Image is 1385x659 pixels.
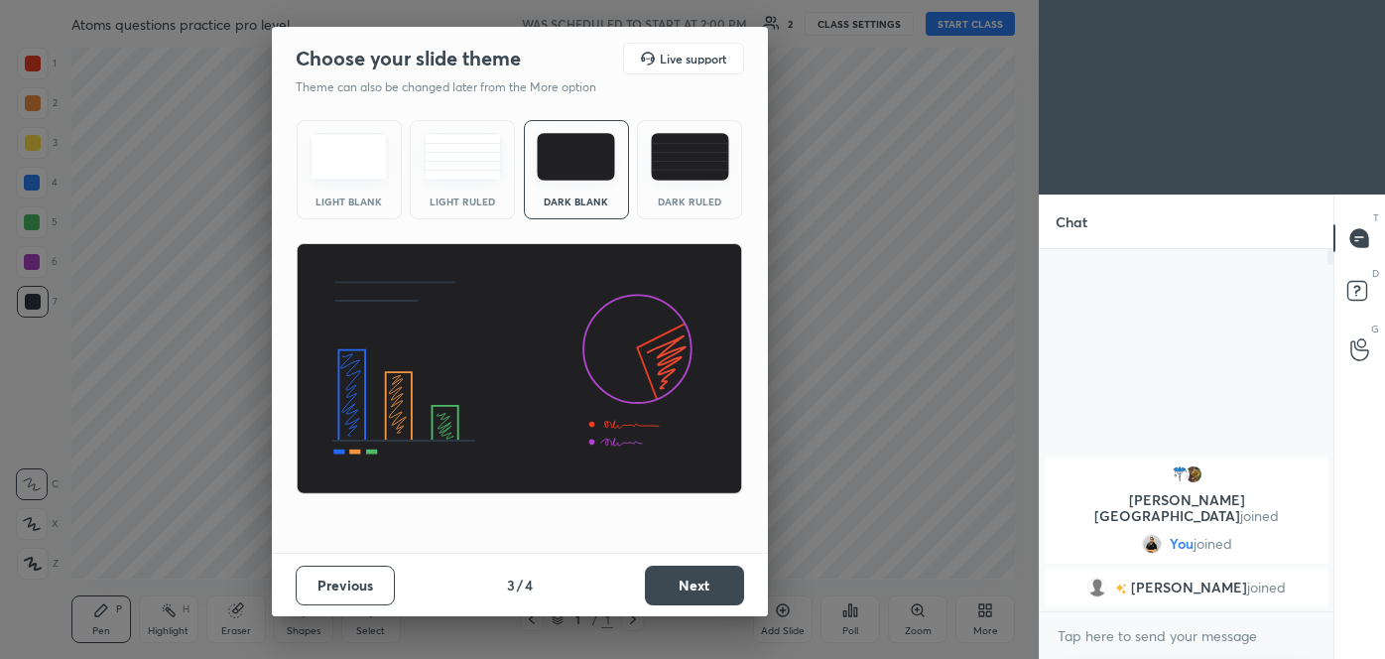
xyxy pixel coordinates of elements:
[296,78,617,96] p: Theme can also be changed later from the More option
[1115,584,1127,594] img: no-rating-badge.077c3623.svg
[423,197,502,206] div: Light Ruled
[507,575,515,595] h4: 3
[1057,492,1317,524] p: [PERSON_NAME][GEOGRAPHIC_DATA]
[1184,464,1203,484] img: 29e7523a708b45dd92dbfd840cc51cf9.jpg
[660,53,726,65] h5: Live support
[651,133,729,181] img: darkRuledTheme.de295e13.svg
[1170,464,1190,484] img: 4915a05a50924b5286aa6430941a7792.jpg
[1040,196,1103,248] p: Chat
[296,46,521,71] h2: Choose your slide theme
[424,133,502,181] img: lightRuledTheme.5fabf969.svg
[310,133,388,181] img: lightTheme.e5ed3b09.svg
[1372,266,1379,281] p: D
[296,243,743,495] img: darkThemeBanner.d06ce4a2.svg
[650,197,729,206] div: Dark Ruled
[296,566,395,605] button: Previous
[1131,580,1247,595] span: [PERSON_NAME]
[537,133,615,181] img: darkTheme.f0cc69e5.svg
[537,197,616,206] div: Dark Blank
[1240,506,1279,525] span: joined
[1142,534,1162,554] img: 328e836ca9b34a41ab6820f4758145ba.jpg
[1373,210,1379,225] p: T
[1170,536,1194,552] span: You
[1040,453,1333,611] div: grid
[517,575,523,595] h4: /
[1371,322,1379,336] p: G
[525,575,533,595] h4: 4
[645,566,744,605] button: Next
[1087,578,1107,597] img: default.png
[1247,580,1286,595] span: joined
[310,197,389,206] div: Light Blank
[1194,536,1232,552] span: joined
